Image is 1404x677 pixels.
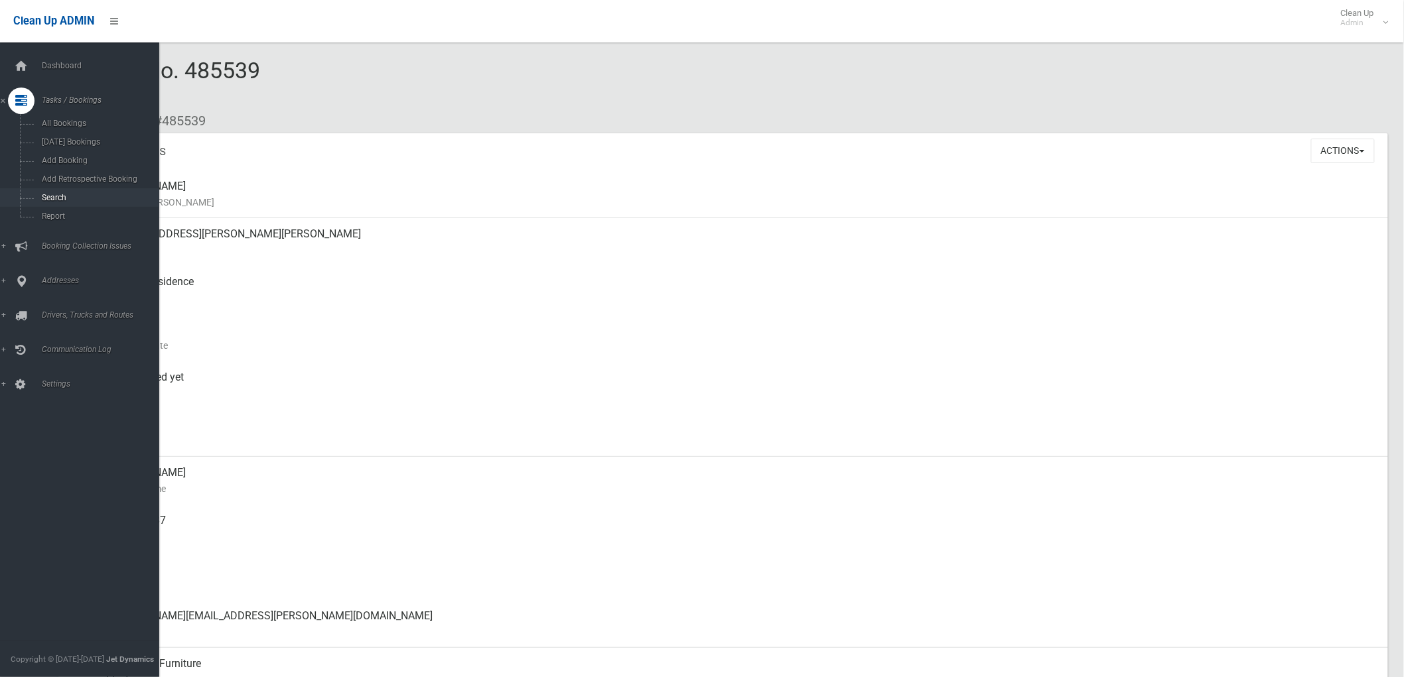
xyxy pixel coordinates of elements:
[13,15,94,27] span: Clean Up ADMIN
[38,310,171,320] span: Drivers, Trucks and Routes
[38,241,171,251] span: Booking Collection Issues
[106,218,1377,266] div: [STREET_ADDRESS][PERSON_NAME][PERSON_NAME]
[106,290,1377,306] small: Pickup Point
[11,654,104,664] span: Copyright © [DATE]-[DATE]
[38,119,159,128] span: All Bookings
[106,385,1377,401] small: Collected At
[58,57,260,109] span: Booking No. 485539
[106,654,154,664] strong: Jet Dynamics
[145,109,206,133] li: #485539
[106,552,1377,600] div: None given
[106,481,1377,497] small: Contact Name
[106,194,1377,210] small: Name of [PERSON_NAME]
[38,193,159,202] span: Search
[106,409,1377,457] div: [DATE]
[106,433,1377,449] small: Zone
[1334,8,1387,28] span: Clean Up
[106,505,1377,552] div: 0404333487
[106,361,1377,409] div: Not collected yet
[58,600,1388,648] a: [PERSON_NAME][EMAIL_ADDRESS][PERSON_NAME][DOMAIN_NAME]Email
[106,600,1377,648] div: [PERSON_NAME][EMAIL_ADDRESS][PERSON_NAME][DOMAIN_NAME]
[38,61,171,70] span: Dashboard
[1311,139,1375,163] button: Actions
[106,266,1377,314] div: Front of Residence
[38,276,171,285] span: Addresses
[1341,18,1374,28] small: Admin
[106,576,1377,592] small: Landline
[38,156,159,165] span: Add Booking
[106,314,1377,361] div: [DATE]
[38,174,159,184] span: Add Retrospective Booking
[106,528,1377,544] small: Mobile
[38,137,159,147] span: [DATE] Bookings
[106,624,1377,640] small: Email
[38,212,159,221] span: Report
[38,95,171,105] span: Tasks / Bookings
[38,379,171,389] span: Settings
[106,338,1377,353] small: Collection Date
[106,170,1377,218] div: [PERSON_NAME]
[106,457,1377,505] div: [PERSON_NAME]
[106,242,1377,258] small: Address
[38,345,171,354] span: Communication Log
